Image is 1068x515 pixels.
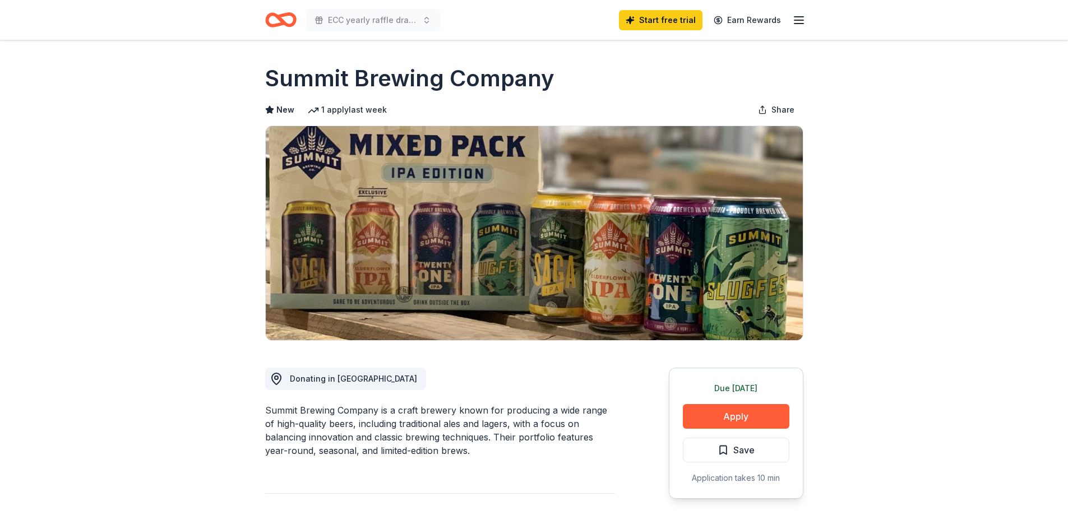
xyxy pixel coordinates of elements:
[683,471,789,485] div: Application takes 10 min
[707,10,788,30] a: Earn Rewards
[683,382,789,395] div: Due [DATE]
[290,374,417,383] span: Donating in [GEOGRAPHIC_DATA]
[733,443,755,457] span: Save
[328,13,418,27] span: ECC yearly raffle drawing
[308,103,387,117] div: 1 apply last week
[265,63,554,94] h1: Summit Brewing Company
[265,7,297,33] a: Home
[771,103,794,117] span: Share
[265,403,615,457] div: Summit Brewing Company is a craft brewery known for producing a wide range of high-quality beers,...
[276,103,294,117] span: New
[749,99,803,121] button: Share
[683,404,789,429] button: Apply
[266,126,803,340] img: Image for Summit Brewing Company
[683,438,789,462] button: Save
[306,9,440,31] button: ECC yearly raffle drawing
[619,10,702,30] a: Start free trial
